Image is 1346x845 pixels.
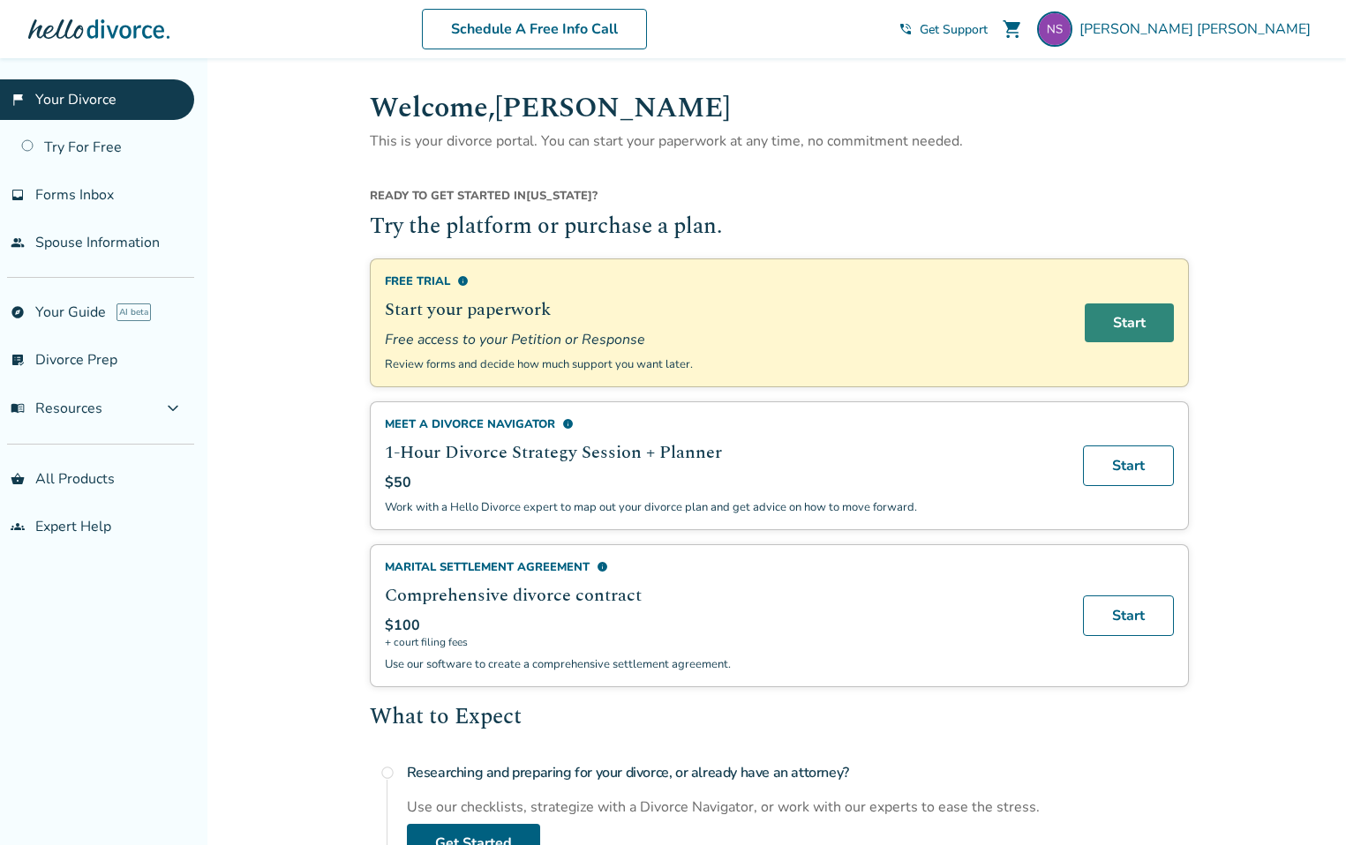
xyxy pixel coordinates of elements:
span: Forms Inbox [35,185,114,205]
span: Free access to your Petition or Response [385,330,1064,349]
span: $100 [385,616,420,635]
div: Free Trial [385,273,1064,289]
p: Work with a Hello Divorce expert to map out your divorce plan and get advice on how to move forward. [385,499,1062,515]
div: Marital Settlement Agreement [385,559,1062,575]
div: Meet a divorce navigator [385,416,1062,432]
span: [PERSON_NAME] [PERSON_NAME] [1079,19,1318,39]
span: info [562,418,574,430]
span: Resources [11,399,102,418]
p: Review forms and decide how much support you want later. [385,356,1064,372]
div: [US_STATE] ? [370,188,1189,211]
a: Schedule A Free Info Call [422,9,647,49]
h2: Start your paperwork [385,296,1064,323]
span: list_alt_check [11,353,25,367]
h2: Try the platform or purchase a plan. [370,211,1189,244]
span: phone_in_talk [899,22,913,36]
div: Use our checklists, strategize with a Divorce Navigator, or work with our experts to ease the str... [407,797,1189,817]
span: groups [11,520,25,534]
p: This is your divorce portal. You can start your paperwork at any time, no commitment needed. [370,130,1189,153]
a: Start [1083,595,1174,636]
span: radio_button_unchecked [380,766,395,780]
span: $50 [385,473,411,492]
span: explore [11,305,25,319]
h4: Researching and preparing for your divorce, or already have an attorney? [407,755,1189,790]
span: expand_more [162,398,184,419]
span: + court filing fees [385,635,1062,649]
h2: Comprehensive divorce contract [385,582,1062,609]
a: phone_in_talkGet Support [899,21,988,38]
span: people [11,236,25,250]
span: flag_2 [11,93,25,107]
h2: What to Expect [370,701,1189,735]
img: nery_s@live.com [1037,11,1072,47]
span: shopping_cart [1002,19,1023,40]
span: shopping_basket [11,472,25,486]
span: menu_book [11,401,25,415]
span: inbox [11,188,25,202]
span: Get Support [920,21,988,38]
span: info [457,275,469,287]
a: Start [1083,445,1174,486]
p: Use our software to create a comprehensive settlement agreement. [385,656,1062,672]
span: info [597,561,608,572]
h2: 1-Hour Divorce Strategy Session + Planner [385,439,1062,466]
span: AI beta [117,303,151,321]
a: Start [1085,303,1174,342]
span: Ready to get started in [370,188,526,204]
iframe: Chat Widget [1258,760,1346,845]
h1: Welcome, [PERSON_NAME] [370,86,1189,130]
